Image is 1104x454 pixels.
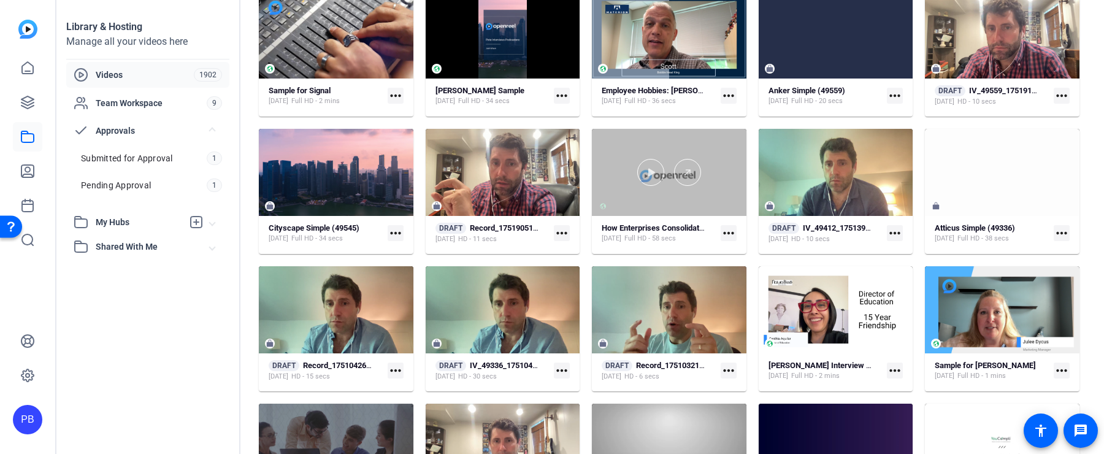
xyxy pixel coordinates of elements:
[388,363,404,379] mat-icon: more_horiz
[388,225,404,241] mat-icon: more_horiz
[74,146,229,171] a: Submitted for Approval1
[636,361,754,370] strong: Record_1751032115583_webcam
[66,34,229,49] div: Manage all your videos here
[1054,225,1070,241] mat-icon: more_horiz
[935,223,1049,244] a: Atticus Simple (49336)[DATE]Full HD - 38 secs
[887,363,903,379] mat-icon: more_horiz
[887,225,903,241] mat-icon: more_horiz
[269,360,299,371] span: DRAFT
[935,223,1015,233] strong: Atticus Simple (49336)
[602,223,716,244] a: How Enterprises Consolidate Video in [DATE][DATE]Full HD - 58 secs
[969,86,1095,95] strong: IV_49559_1751916094273_webcam
[803,223,929,233] strong: IV_49412_1751394341342_webcam
[435,360,466,371] span: DRAFT
[602,360,632,371] span: DRAFT
[269,86,331,95] strong: Sample for Signal
[887,88,903,104] mat-icon: more_horiz
[96,125,210,137] span: Approvals
[96,97,207,109] span: Team Workspace
[624,96,676,106] span: Full HD - 36 secs
[470,361,596,370] strong: IV_49336_1751042228805_webcam
[388,88,404,104] mat-icon: more_horiz
[602,223,759,233] strong: How Enterprises Consolidate Video in [DATE]
[957,234,1009,244] span: Full HD - 38 secs
[435,86,524,95] strong: [PERSON_NAME] Sample
[207,152,222,165] span: 1
[291,234,343,244] span: Full HD - 34 secs
[791,234,830,244] span: HD - 10 secs
[769,361,935,370] strong: [PERSON_NAME] Interview & OpenReel Sample
[66,234,229,259] mat-expansion-panel-header: Shared With Me
[769,96,788,106] span: [DATE]
[935,234,954,244] span: [DATE]
[602,360,716,382] a: DRAFTRecord_1751032115583_webcam[DATE]HD - 6 secs
[96,240,210,253] span: Shared With Me
[721,88,737,104] mat-icon: more_horiz
[435,223,550,244] a: DRAFTRecord_1751905134295_webcam[DATE]HD - 11 secs
[602,372,621,382] span: [DATE]
[791,371,840,381] span: Full HD - 2 mins
[269,234,288,244] span: [DATE]
[81,179,151,191] span: Pending Approval
[554,363,570,379] mat-icon: more_horiz
[957,371,1006,381] span: Full HD - 1 mins
[269,86,383,106] a: Sample for Signal[DATE]Full HD - 2 mins
[66,20,229,34] div: Library & Hosting
[769,86,883,106] a: Anker Simple (49559)[DATE]Full HD - 20 secs
[435,86,550,106] a: [PERSON_NAME] Sample[DATE]Full HD - 34 secs
[791,96,843,106] span: Full HD - 20 secs
[435,372,455,382] span: [DATE]
[269,223,383,244] a: Cityscape Simple (49545)[DATE]Full HD - 34 secs
[935,371,954,381] span: [DATE]
[769,371,788,381] span: [DATE]
[13,405,42,434] div: PB
[935,97,954,107] span: [DATE]
[602,96,621,106] span: [DATE]
[66,210,229,234] mat-expansion-panel-header: My Hubs
[935,85,1049,107] a: DRAFTIV_49559_1751916094273_webcam[DATE]HD - 10 secs
[721,363,737,379] mat-icon: more_horiz
[935,361,1036,370] strong: Sample for [PERSON_NAME]
[458,372,497,382] span: HD - 30 secs
[554,88,570,104] mat-icon: more_horiz
[435,360,550,382] a: DRAFTIV_49336_1751042228805_webcam[DATE]HD - 30 secs
[269,96,288,106] span: [DATE]
[81,152,173,164] span: Submitted for Approval
[458,96,510,106] span: Full HD - 34 secs
[769,361,883,381] a: [PERSON_NAME] Interview & OpenReel Sample[DATE]Full HD - 2 mins
[74,173,229,198] a: Pending Approval1
[66,118,229,143] mat-expansion-panel-header: Approvals
[1054,363,1070,379] mat-icon: more_horiz
[194,68,222,82] span: 1902
[769,234,788,244] span: [DATE]
[435,223,466,234] span: DRAFT
[602,86,716,106] a: Employee Hobbies: [PERSON_NAME][DATE]Full HD - 36 secs
[957,97,996,107] span: HD - 10 secs
[1073,423,1088,438] mat-icon: message
[769,223,883,244] a: DRAFTIV_49412_1751394341342_webcam[DATE]HD - 10 secs
[18,20,37,39] img: blue-gradient.svg
[935,361,1049,381] a: Sample for [PERSON_NAME][DATE]Full HD - 1 mins
[269,360,383,382] a: DRAFTRecord_1751042630891_webcam[DATE]HD - 15 secs
[721,225,737,241] mat-icon: more_horiz
[269,372,288,382] span: [DATE]
[435,96,455,106] span: [DATE]
[458,234,497,244] span: HD - 11 secs
[303,361,421,370] strong: Record_1751042630891_webcam
[602,86,732,95] strong: Employee Hobbies: [PERSON_NAME]
[602,234,621,244] span: [DATE]
[1054,88,1070,104] mat-icon: more_horiz
[96,216,183,229] span: My Hubs
[769,223,799,234] span: DRAFT
[624,372,659,382] span: HD - 6 secs
[269,223,359,233] strong: Cityscape Simple (49545)
[435,234,455,244] span: [DATE]
[96,69,194,81] span: Videos
[624,234,676,244] span: Full HD - 58 secs
[1033,423,1048,438] mat-icon: accessibility
[291,96,340,106] span: Full HD - 2 mins
[769,86,845,95] strong: Anker Simple (49559)
[207,179,222,192] span: 1
[291,372,330,382] span: HD - 15 secs
[935,85,965,96] span: DRAFT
